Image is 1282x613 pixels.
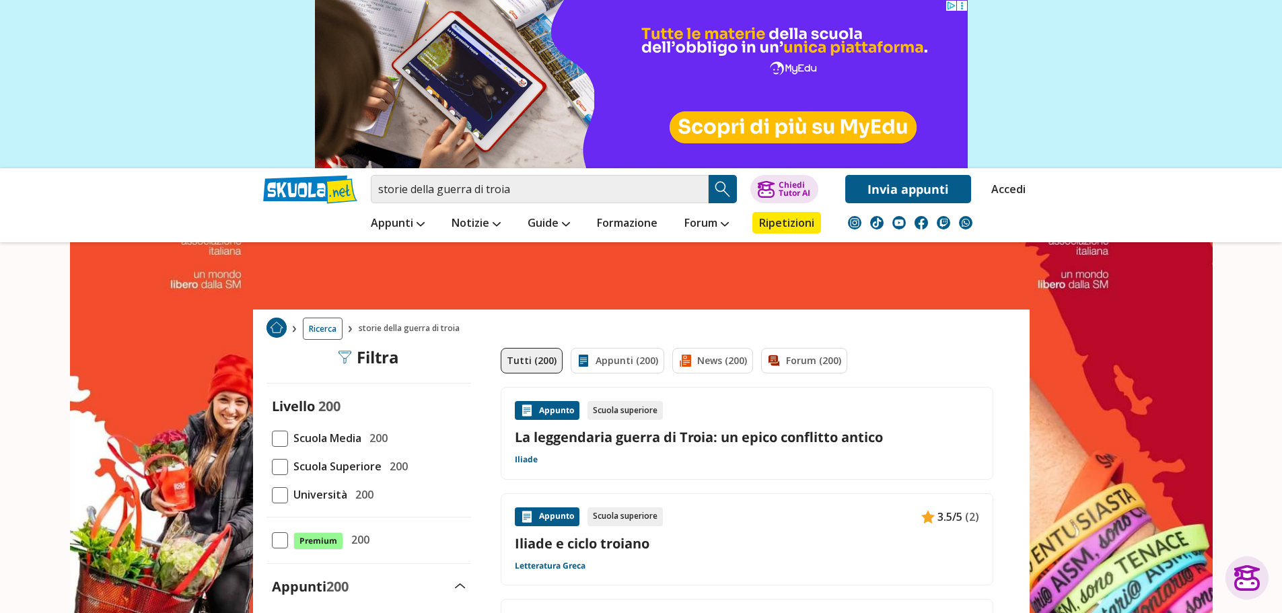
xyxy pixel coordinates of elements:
[767,354,781,367] img: Forum filtro contenuto
[326,577,349,596] span: 200
[272,397,315,415] label: Livello
[338,351,351,364] img: Filtra filtri mobile
[288,458,382,475] span: Scuola Superiore
[892,216,906,229] img: youtube
[678,354,692,367] img: News filtro contenuto
[750,175,818,203] button: ChiediTutor AI
[713,179,733,199] img: Cerca appunti, riassunti o versioni
[915,216,928,229] img: facebook
[761,348,847,373] a: Forum (200)
[359,318,465,340] span: storie della guerra di troia
[515,534,979,552] a: Iliade e ciclo troiano
[937,216,950,229] img: twitch
[384,458,408,475] span: 200
[288,429,361,447] span: Scuola Media
[448,212,504,236] a: Notizie
[515,401,579,420] div: Appunto
[272,577,349,596] label: Appunti
[455,583,466,589] img: Apri e chiudi sezione
[959,216,972,229] img: WhatsApp
[338,348,399,367] div: Filtra
[571,348,664,373] a: Appunti (200)
[364,429,388,447] span: 200
[501,348,563,373] a: Tutti (200)
[515,428,979,446] a: La leggendaria guerra di Troia: un epico conflitto antico
[681,212,732,236] a: Forum
[346,531,369,548] span: 200
[520,404,534,417] img: Appunti contenuto
[577,354,590,367] img: Appunti filtro contenuto
[965,508,979,526] span: (2)
[752,212,821,233] a: Ripetizioni
[515,507,579,526] div: Appunto
[587,401,663,420] div: Scuola superiore
[937,508,962,526] span: 3.5/5
[779,181,810,197] div: Chiedi Tutor AI
[515,561,585,571] a: Letteratura Greca
[288,486,347,503] span: Università
[266,318,287,340] a: Home
[293,532,343,550] span: Premium
[587,507,663,526] div: Scuola superiore
[371,175,709,203] input: Cerca appunti, riassunti o versioni
[266,318,287,338] img: Home
[303,318,343,340] a: Ricerca
[848,216,861,229] img: instagram
[318,397,341,415] span: 200
[921,510,935,524] img: Appunti contenuto
[350,486,373,503] span: 200
[991,175,1020,203] a: Accedi
[520,510,534,524] img: Appunti contenuto
[367,212,428,236] a: Appunti
[594,212,661,236] a: Formazione
[845,175,971,203] a: Invia appunti
[672,348,753,373] a: News (200)
[515,454,538,465] a: Iliade
[870,216,884,229] img: tiktok
[709,175,737,203] button: Search Button
[524,212,573,236] a: Guide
